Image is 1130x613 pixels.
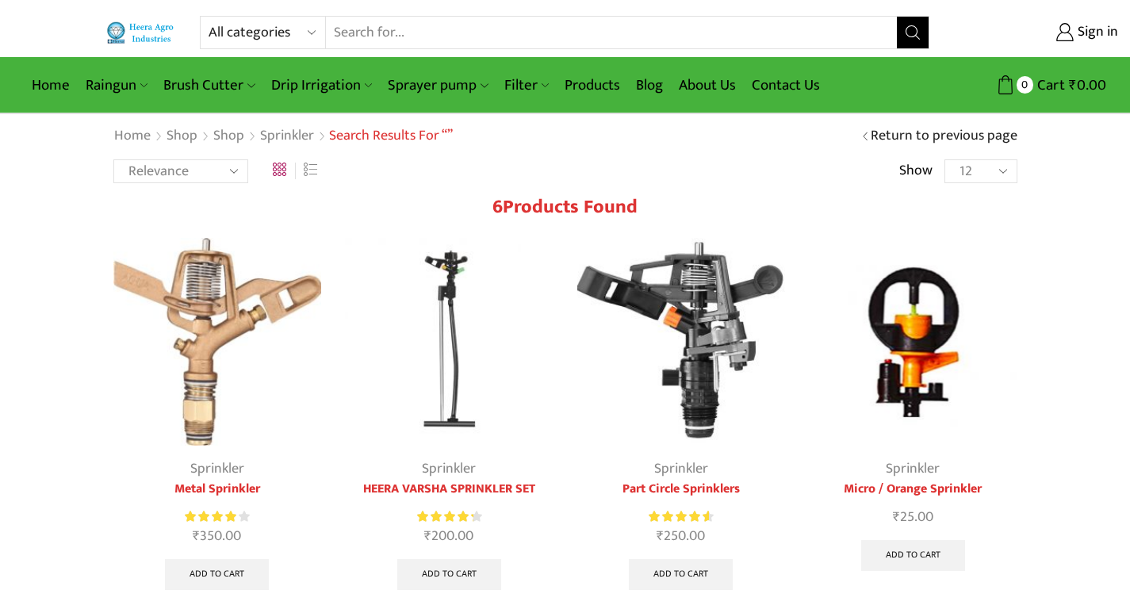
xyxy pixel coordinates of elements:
[492,191,503,223] span: 6
[886,457,940,481] a: Sprinkler
[397,559,501,591] a: Add to cart: “HEERA VARSHA SPRINKLER SET”
[113,126,453,147] nav: Breadcrumb
[893,505,933,529] bdi: 25.00
[259,126,315,147] a: Sprinkler
[422,457,476,481] a: Sprinkler
[424,524,473,548] bdi: 200.00
[503,191,638,223] span: Products found
[326,17,898,48] input: Search for...
[657,524,664,548] span: ₹
[744,67,828,104] a: Contact Us
[193,524,200,548] span: ₹
[871,126,1017,147] a: Return to previous page
[577,480,786,499] a: Part Circle Sprinklers
[113,480,322,499] a: Metal Sprinkler
[190,457,244,481] a: Sprinkler
[213,126,245,147] a: Shop
[263,67,380,104] a: Drip Irrigation
[380,67,496,104] a: Sprayer pump
[1069,73,1106,98] bdi: 0.00
[166,126,198,147] a: Shop
[185,508,236,525] span: Rated out of 5
[113,238,322,446] img: Metal Sprinkler
[897,17,929,48] button: Search button
[345,480,554,499] a: HEERA VARSHA SPRINKLER SET
[496,67,557,104] a: Filter
[629,559,733,591] a: Add to cart: “Part Circle Sprinklers”
[78,67,155,104] a: Raingun
[417,508,481,525] div: Rated 4.37 out of 5
[345,238,554,446] img: Impact Mini Sprinkler
[1033,75,1065,96] span: Cart
[809,238,1017,446] img: Orange-Sprinkler
[649,508,709,525] span: Rated out of 5
[113,126,151,147] a: Home
[577,238,786,446] img: part circle sprinkler
[893,505,900,529] span: ₹
[861,540,965,572] a: Add to cart: “Micro / Orange Sprinkler”
[809,480,1017,499] a: Micro / Orange Sprinkler
[945,71,1106,100] a: 0 Cart ₹0.00
[155,67,262,104] a: Brush Cutter
[628,67,671,104] a: Blog
[953,18,1118,47] a: Sign in
[424,524,431,548] span: ₹
[113,159,248,183] select: Shop order
[649,508,713,525] div: Rated 4.67 out of 5
[165,559,269,591] a: Add to cart: “Metal Sprinkler”
[899,161,933,182] span: Show
[671,67,744,104] a: About Us
[1017,76,1033,93] span: 0
[557,67,628,104] a: Products
[1069,73,1077,98] span: ₹
[329,128,453,145] h1: Search results for “”
[417,508,473,525] span: Rated out of 5
[24,67,78,104] a: Home
[657,524,705,548] bdi: 250.00
[654,457,708,481] a: Sprinkler
[193,524,241,548] bdi: 350.00
[185,508,249,525] div: Rated 4.00 out of 5
[1074,22,1118,43] span: Sign in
